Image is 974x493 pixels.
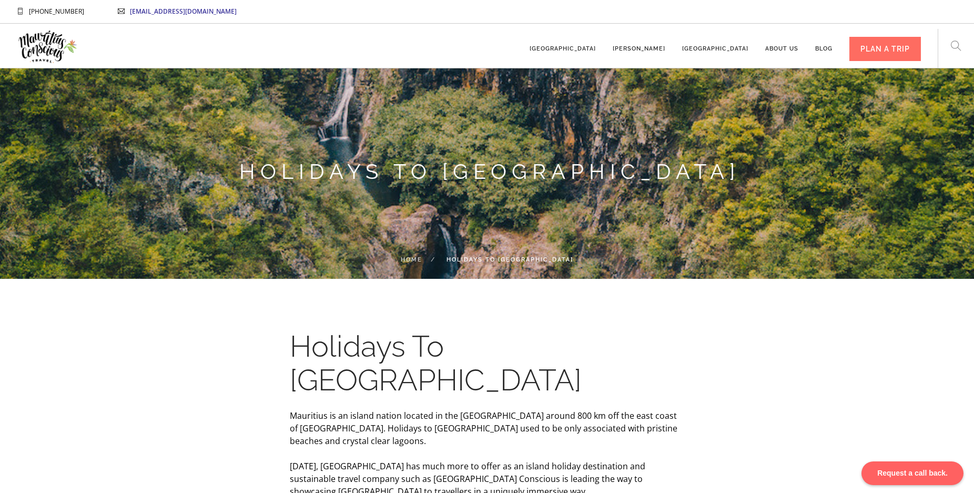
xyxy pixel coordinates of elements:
div: PLAN A TRIP [849,37,921,61]
h2: Holidays to [GEOGRAPHIC_DATA] [187,159,792,184]
a: PLAN A TRIP [849,29,921,58]
a: [GEOGRAPHIC_DATA] [530,29,596,58]
li: Holidays to [GEOGRAPHIC_DATA] [422,254,573,266]
a: [PERSON_NAME] [613,29,665,58]
a: Home [401,256,422,263]
a: Blog [815,29,833,58]
a: About us [765,29,798,58]
h1: Holidays To [GEOGRAPHIC_DATA] [290,329,684,397]
div: Request a call back. [861,461,963,485]
img: Mauritius Conscious Travel [17,27,78,66]
a: [EMAIL_ADDRESS][DOMAIN_NAME] [130,7,237,16]
a: [GEOGRAPHIC_DATA] [682,29,748,58]
p: Mauritius is an island nation located in the [GEOGRAPHIC_DATA] around 800 km off the east coast o... [290,409,684,447]
span: [PHONE_NUMBER] [29,7,84,16]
